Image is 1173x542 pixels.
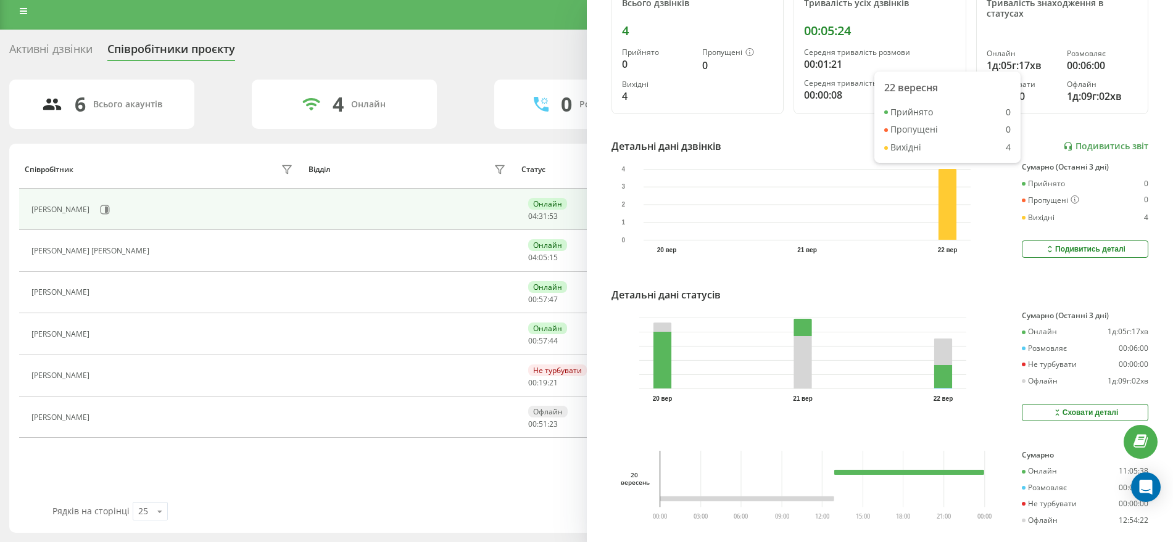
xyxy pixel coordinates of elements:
[31,330,93,339] div: [PERSON_NAME]
[1006,107,1011,118] div: 0
[702,58,773,73] div: 0
[938,247,958,253] text: 22 вер
[528,377,537,388] span: 00
[1144,179,1148,188] div: 0
[9,43,93,62] div: Активні дзвінки
[1119,483,1148,492] div: 00:00:00
[561,92,572,116] div: 0
[31,371,93,380] div: [PERSON_NAME]
[1067,58,1138,73] div: 00:06:00
[987,49,1058,58] div: Онлайн
[793,395,813,402] text: 21 вер
[702,48,773,58] div: Пропущені
[1067,89,1138,104] div: 1д:09г:02хв
[804,79,956,88] div: Середня тривалість відповіді
[1022,451,1148,459] div: Сумарно
[804,48,956,57] div: Середня тривалість розмови
[351,99,386,110] div: Онлайн
[1144,195,1148,205] div: 0
[1119,516,1148,525] div: 12:54:22
[1022,163,1148,171] div: Сумарно (Останні 3 дні)
[52,505,130,517] span: Рядків на сторінці
[1119,360,1148,369] div: 00:00:00
[621,478,649,486] div: вересень
[1119,467,1148,475] div: 11:05:38
[1067,49,1138,58] div: Розмовляє
[1022,483,1067,492] div: Розмовляє
[987,89,1058,104] div: 00:00:00
[1006,125,1011,135] div: 0
[884,107,933,118] div: Прийнято
[657,247,676,253] text: 20 вер
[31,288,93,297] div: [PERSON_NAME]
[528,419,537,429] span: 00
[1022,213,1055,222] div: Вихідні
[1119,344,1148,353] div: 00:06:00
[539,294,547,305] span: 57
[977,512,992,520] text: 00:00
[528,239,567,251] div: Онлайн
[549,377,558,388] span: 21
[622,89,693,104] div: 4
[1063,141,1148,152] a: Подивитись звіт
[1022,377,1058,385] div: Офлайн
[1006,142,1011,153] div: 4
[528,406,568,417] div: Офлайн
[549,419,558,429] span: 23
[528,379,558,387] div: : :
[579,99,639,110] div: Розмовляють
[528,281,567,293] div: Онлайн
[896,512,910,520] text: 18:00
[528,294,537,305] span: 00
[1022,404,1148,421] button: Сховати деталі
[797,247,817,253] text: 21 вер
[622,48,693,57] div: Прийнято
[804,88,956,102] div: 00:00:08
[539,252,547,263] span: 05
[774,512,789,520] text: 09:00
[107,43,235,62] div: Співробітники проєкту
[1119,499,1148,508] div: 00:00:00
[611,139,721,154] div: Детальні дані дзвінків
[934,395,953,402] text: 22 вер
[528,337,558,345] div: : :
[611,287,721,302] div: Детальні дані статусів
[1131,472,1161,502] div: Open Intercom Messenger
[31,413,93,422] div: [PERSON_NAME]
[1022,360,1077,369] div: Не турбувати
[1022,179,1065,188] div: Прийнято
[528,252,537,263] span: 04
[528,364,587,376] div: Не турбувати
[815,512,829,520] text: 12:00
[93,99,162,110] div: Всього акаунтів
[549,335,558,346] span: 44
[804,57,956,72] div: 00:01:21
[1108,377,1148,385] div: 1д:09г:02хв
[1022,311,1148,320] div: Сумарно (Останні 3 дні)
[1022,499,1077,508] div: Не турбувати
[539,335,547,346] span: 57
[621,166,625,173] text: 4
[621,184,625,191] text: 3
[1045,244,1125,254] div: Подивитись деталі
[528,335,537,346] span: 00
[1022,327,1057,336] div: Онлайн
[528,322,567,334] div: Онлайн
[31,205,93,214] div: [PERSON_NAME]
[1108,327,1148,336] div: 1д:05г:17хв
[1022,344,1067,353] div: Розмовляє
[653,512,667,520] text: 00:00
[804,23,956,38] div: 00:05:24
[1022,467,1057,475] div: Онлайн
[1144,213,1148,222] div: 4
[539,211,547,221] span: 31
[884,81,1011,94] div: 22 вересня
[884,142,921,153] div: Вихідні
[884,125,938,135] div: Пропущені
[539,419,547,429] span: 51
[652,395,672,402] text: 20 вер
[621,219,625,226] text: 1
[1022,195,1079,205] div: Пропущені
[31,247,152,255] div: [PERSON_NAME] [PERSON_NAME]
[1052,408,1119,417] div: Сховати деталі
